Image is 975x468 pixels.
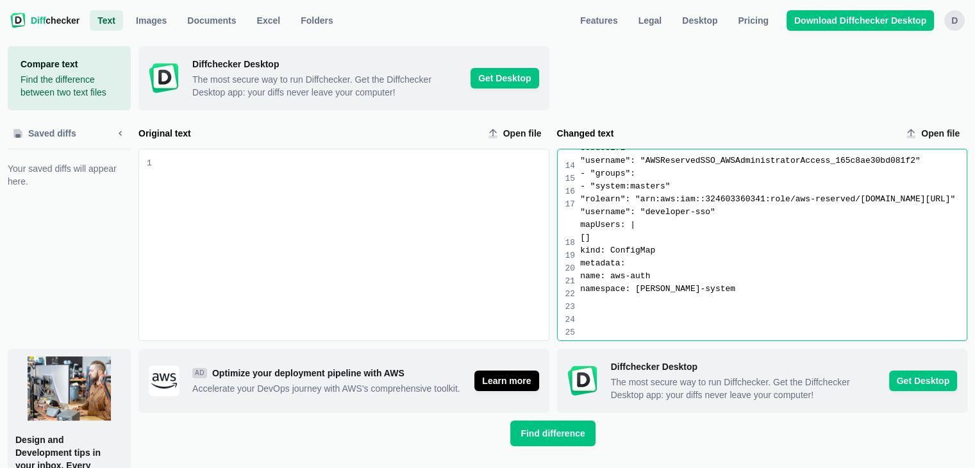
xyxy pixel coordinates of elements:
[679,14,720,27] span: Desktop
[10,13,26,28] img: Diffchecker logo
[580,206,967,219] div: "username": "developer-sso"
[580,180,967,193] div: - "system:masters"
[298,14,336,27] span: Folders
[565,262,576,275] div: 20
[580,193,967,206] div: "rolearn": "arn:aws:iam::324603360341:role/aws-reserved/[DOMAIN_NAME][URL]"
[735,14,771,27] span: Pricing
[901,123,967,144] label: Changed text upload
[565,172,576,185] div: 15
[185,14,238,27] span: Documents
[580,244,967,257] div: kind: ConfigMap
[580,155,967,167] div: "username": "AWSReservedSSO_AWSAdministratorAccess_165c8ae30bd081f2"
[565,249,576,262] div: 19
[572,10,625,31] a: Features
[138,127,478,140] label: Original text
[152,149,549,340] div: Original text input
[21,73,118,99] p: Find the difference between two text files
[293,10,341,31] button: Folders
[580,219,967,231] div: mapUsers: |
[889,371,957,391] span: Get Desktop
[730,10,776,31] a: Pricing
[557,349,968,413] a: Diffchecker Desktop iconDiffchecker Desktop The most secure way to run Diffchecker. Get the Diffc...
[138,46,549,110] a: Diffchecker Desktop iconDiffchecker Desktop The most secure way to run Diffchecker. Get the Diffc...
[471,68,538,88] span: Get Desktop
[565,185,576,198] div: 16
[567,365,598,396] img: Diffchecker Desktop icon
[474,371,538,391] span: Learn more
[565,301,576,313] div: 23
[565,160,576,172] div: 14
[483,123,549,144] label: Original text upload
[8,162,131,188] span: Your saved diffs will appear here.
[249,10,288,31] a: Excel
[95,14,118,27] span: Text
[192,368,207,378] div: ad
[565,288,576,301] div: 22
[128,10,174,31] a: Images
[90,10,123,31] a: Text
[787,10,934,31] a: Download Diffchecker Desktop
[580,270,967,283] div: name: aws-auth
[192,73,460,99] span: The most secure way to run Diffchecker. Get the Diffchecker Desktop app: your diffs never leave y...
[179,10,244,31] a: Documents
[501,127,544,140] span: Open file
[611,360,879,373] span: Diffchecker Desktop
[580,231,967,244] div: []
[110,123,131,144] button: Minimize sidebar
[192,58,460,71] span: Diffchecker Desktop
[21,58,118,71] h1: Compare text
[674,10,725,31] a: Desktop
[580,257,967,270] div: metadata:
[138,349,549,413] a: AWS iconadOptimize your deployment pipeline with AWS Accelerate your DevOps journey with AWS's co...
[565,313,576,326] div: 24
[149,365,179,396] img: AWS icon
[518,427,587,440] span: Find difference
[636,14,665,27] span: Legal
[192,367,464,380] span: Optimize your deployment pipeline with AWS
[254,14,283,27] span: Excel
[557,127,896,140] label: Changed text
[26,127,79,140] span: Saved diffs
[580,167,967,180] div: - "groups":
[565,326,576,339] div: 25
[565,275,576,288] div: 21
[31,14,79,27] span: checker
[792,14,929,27] span: Download Diffchecker Desktop
[28,356,111,421] img: undefined icon
[578,14,620,27] span: Features
[133,14,169,27] span: Images
[10,10,79,31] a: Diffchecker
[611,376,879,401] span: The most secure way to run Diffchecker. Get the Diffchecker Desktop app: your diffs never leave y...
[631,10,670,31] a: Legal
[580,283,967,296] div: namespace: [PERSON_NAME]-system
[565,198,576,237] div: 17
[147,157,152,170] div: 1
[149,63,179,94] img: Diffchecker Desktop icon
[565,237,576,249] div: 18
[192,382,464,395] span: Accelerate your DevOps journey with AWS's comprehensive toolkit.
[510,421,595,446] button: Find difference
[31,15,46,26] span: Diff
[919,127,962,140] span: Open file
[944,10,965,31] button: d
